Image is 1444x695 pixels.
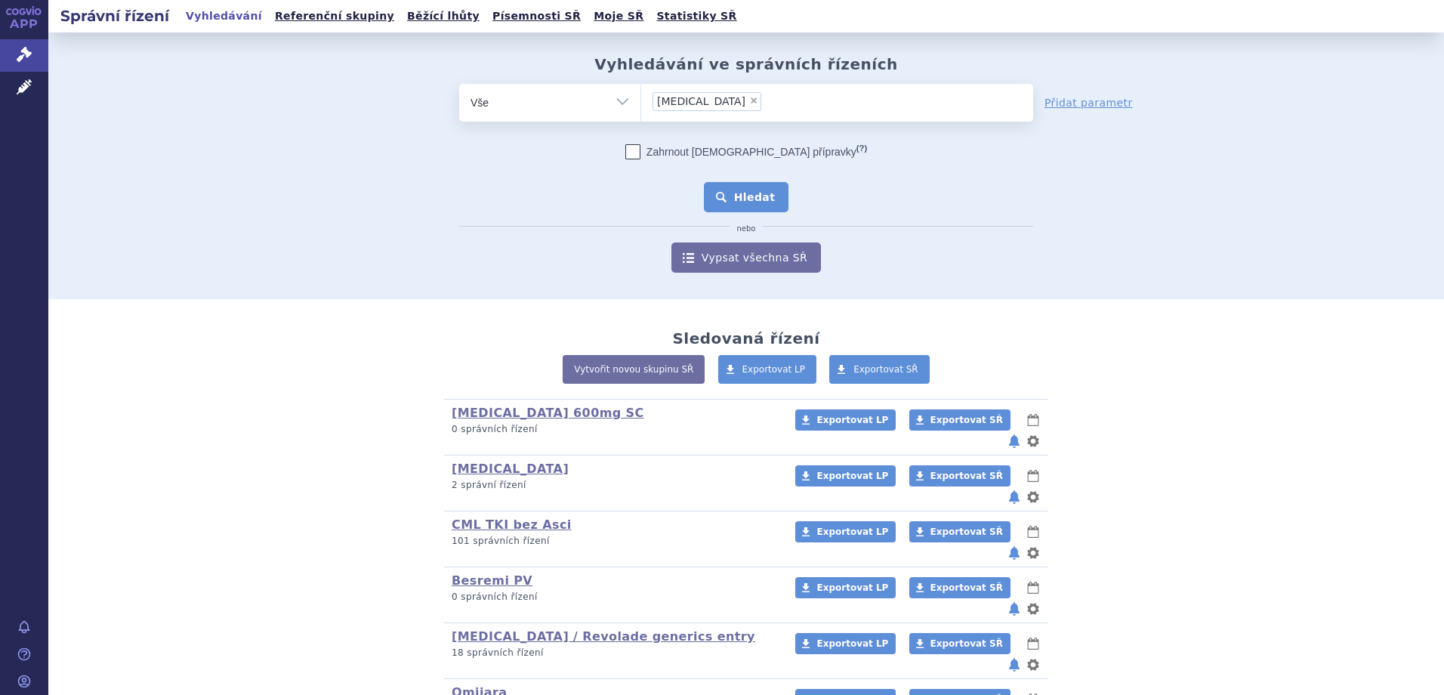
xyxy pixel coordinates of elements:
[829,355,930,384] a: Exportovat SŘ
[909,409,1010,431] a: Exportovat SŘ
[1026,488,1041,506] button: nastavení
[795,633,896,654] a: Exportovat LP
[1007,432,1022,450] button: notifikace
[671,242,821,273] a: Vypsat všechna SŘ
[930,415,1003,425] span: Exportovat SŘ
[930,527,1003,537] span: Exportovat SŘ
[452,591,776,604] p: 0 správních řízení
[1044,95,1133,110] a: Přidat parametr
[1026,656,1041,674] button: nastavení
[452,535,776,548] p: 101 správních řízení
[589,6,648,26] a: Moje SŘ
[594,55,898,73] h2: Vyhledávání ve správních řízeních
[816,527,888,537] span: Exportovat LP
[452,479,776,492] p: 2 správní řízení
[1026,579,1041,597] button: lhůty
[795,465,896,486] a: Exportovat LP
[1026,544,1041,562] button: nastavení
[452,573,532,588] a: Besremi PV
[1026,467,1041,485] button: lhůty
[795,409,896,431] a: Exportovat LP
[730,224,764,233] i: nebo
[452,406,644,420] a: [MEDICAL_DATA] 600mg SC
[452,647,776,659] p: 18 správních řízení
[816,415,888,425] span: Exportovat LP
[1026,432,1041,450] button: nastavení
[452,517,572,532] a: CML TKI bez Asci
[270,6,399,26] a: Referenční skupiny
[625,144,867,159] label: Zahrnout [DEMOGRAPHIC_DATA] přípravky
[48,5,181,26] h2: Správní řízení
[1007,544,1022,562] button: notifikace
[853,364,918,375] span: Exportovat SŘ
[909,521,1010,542] a: Exportovat SŘ
[909,577,1010,598] a: Exportovat SŘ
[795,521,896,542] a: Exportovat LP
[856,144,867,153] abbr: (?)
[704,182,789,212] button: Hledat
[1026,600,1041,618] button: nastavení
[488,6,585,26] a: Písemnosti SŘ
[1007,488,1022,506] button: notifikace
[657,96,745,107] span: [MEDICAL_DATA]
[930,638,1003,649] span: Exportovat SŘ
[930,471,1003,481] span: Exportovat SŘ
[718,355,817,384] a: Exportovat LP
[1007,656,1022,674] button: notifikace
[749,96,758,105] span: ×
[766,91,829,110] input: [MEDICAL_DATA]
[816,582,888,593] span: Exportovat LP
[930,582,1003,593] span: Exportovat SŘ
[1007,600,1022,618] button: notifikace
[909,633,1010,654] a: Exportovat SŘ
[563,355,705,384] a: Vytvořit novou skupinu SŘ
[1026,635,1041,653] button: lhůty
[816,638,888,649] span: Exportovat LP
[452,462,569,476] a: [MEDICAL_DATA]
[181,6,267,26] a: Vyhledávání
[742,364,806,375] span: Exportovat LP
[452,423,776,436] p: 0 správních řízení
[652,6,741,26] a: Statistiky SŘ
[1026,411,1041,429] button: lhůty
[452,629,755,644] a: [MEDICAL_DATA] / Revolade generics entry
[795,577,896,598] a: Exportovat LP
[672,329,819,347] h2: Sledovaná řízení
[403,6,484,26] a: Běžící lhůty
[816,471,888,481] span: Exportovat LP
[909,465,1010,486] a: Exportovat SŘ
[1026,523,1041,541] button: lhůty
